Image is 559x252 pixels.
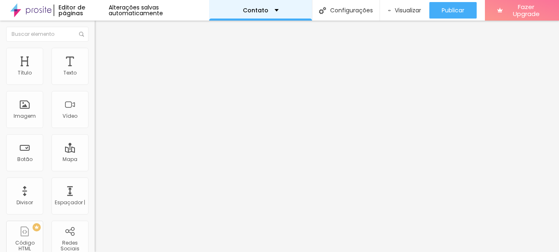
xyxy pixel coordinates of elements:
img: view-1.svg [388,7,391,14]
img: Ícone [79,32,84,37]
div: Mapa [63,156,77,162]
div: Divisor [16,200,33,205]
p: Contato [243,7,268,13]
font: Configurações [330,7,373,13]
button: Publicar [429,2,477,19]
input: Buscar elemento [6,27,89,42]
div: Texto [63,70,77,76]
div: Título [18,70,32,76]
span: Visualizar [395,7,421,14]
div: Espaçador | [55,200,85,205]
span: Publicar [442,7,464,14]
div: Editor de páginas [54,5,109,16]
button: Visualizar [380,2,429,19]
div: Imagem [14,113,36,119]
iframe: Editor [95,21,559,252]
div: Alterações salvas automaticamente [109,5,210,16]
div: Redes Sociais [54,240,86,252]
div: Código HTML [8,240,41,252]
span: Fazer Upgrade [506,3,547,18]
img: Ícone [319,7,326,14]
div: Vídeo [63,113,77,119]
div: Botão [17,156,33,162]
